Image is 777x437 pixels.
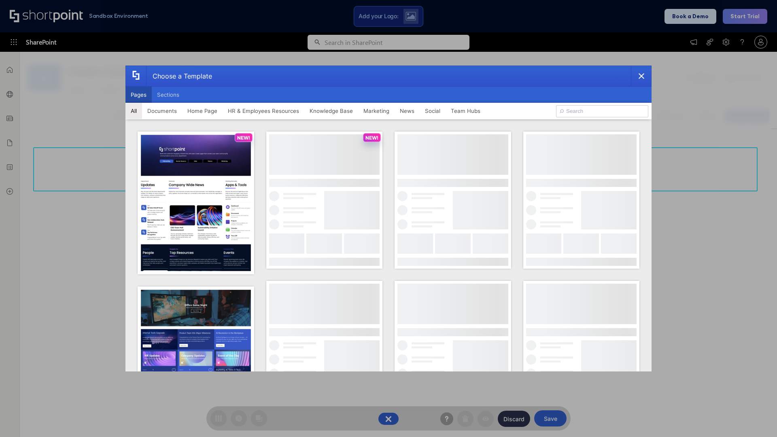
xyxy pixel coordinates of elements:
div: Choose a Template [146,66,212,86]
button: Sections [152,87,185,103]
iframe: Chat Widget [737,398,777,437]
button: All [125,103,142,119]
button: Social [420,103,446,119]
button: Documents [142,103,182,119]
button: News [395,103,420,119]
p: NEW! [237,135,250,141]
button: Knowledge Base [304,103,358,119]
p: NEW! [365,135,378,141]
input: Search [556,105,648,117]
button: HR & Employees Resources [223,103,304,119]
button: Home Page [182,103,223,119]
div: template selector [125,66,652,371]
button: Pages [125,87,152,103]
button: Marketing [358,103,395,119]
button: Team Hubs [446,103,486,119]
